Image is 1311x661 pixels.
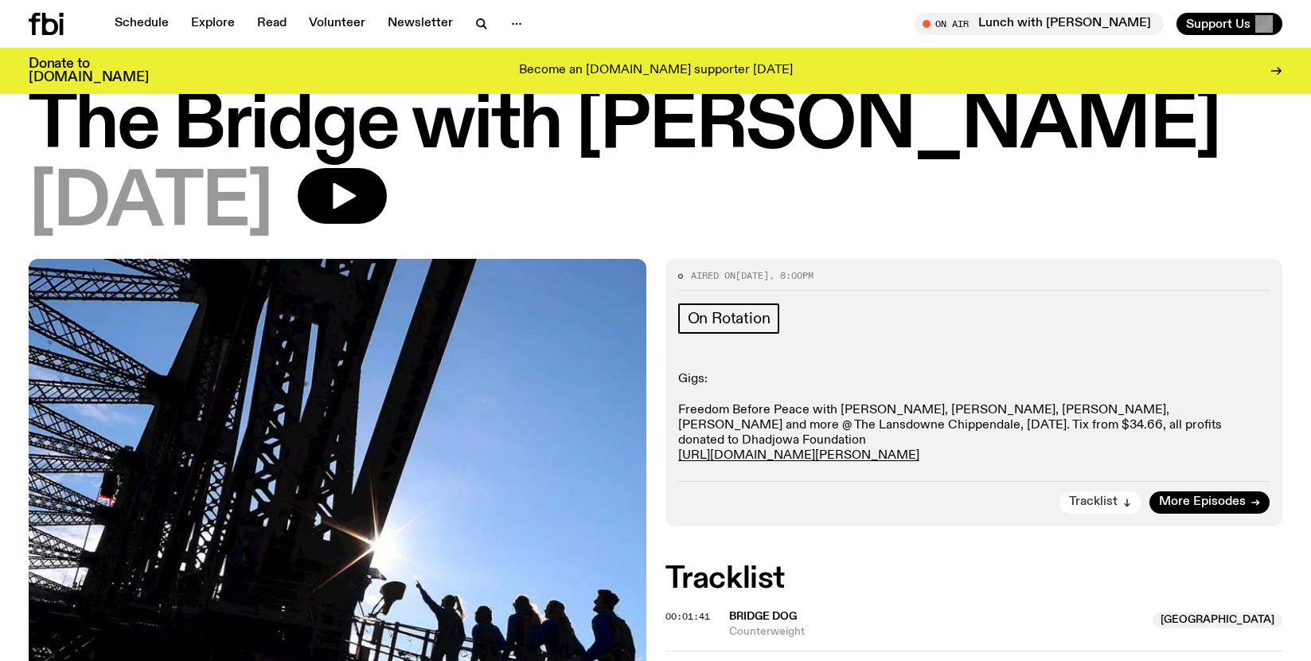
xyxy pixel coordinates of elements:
[299,13,375,35] a: Volunteer
[665,612,710,621] button: 00:01:41
[729,624,1144,639] span: Counterweight
[1059,491,1141,514] button: Tracklist
[769,269,814,282] span: , 8:00pm
[735,269,769,282] span: [DATE]
[665,565,1283,593] h2: Tracklist
[29,90,1282,162] h1: The Bridge with [PERSON_NAME]
[105,13,178,35] a: Schedule
[29,57,149,84] h3: Donate to [DOMAIN_NAME]
[678,449,919,462] a: [URL][DOMAIN_NAME][PERSON_NAME]
[1159,496,1246,508] span: More Episodes
[1153,612,1282,628] span: [GEOGRAPHIC_DATA]
[1186,17,1251,31] span: Support Us
[665,610,710,623] span: 00:01:41
[1069,496,1118,508] span: Tracklist
[915,13,1164,35] button: On AirLunch with [PERSON_NAME]
[29,168,272,240] span: [DATE]
[729,611,797,622] span: Bridge Dog
[678,372,1270,463] p: Gigs: Freedom Before Peace with [PERSON_NAME], [PERSON_NAME], [PERSON_NAME], [PERSON_NAME] and mo...
[691,269,735,282] span: Aired on
[378,13,462,35] a: Newsletter
[248,13,296,35] a: Read
[181,13,244,35] a: Explore
[1176,13,1282,35] button: Support Us
[1149,491,1270,514] a: More Episodes
[678,303,780,334] a: On Rotation
[519,64,793,78] p: Become an [DOMAIN_NAME] supporter [DATE]
[688,310,771,327] span: On Rotation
